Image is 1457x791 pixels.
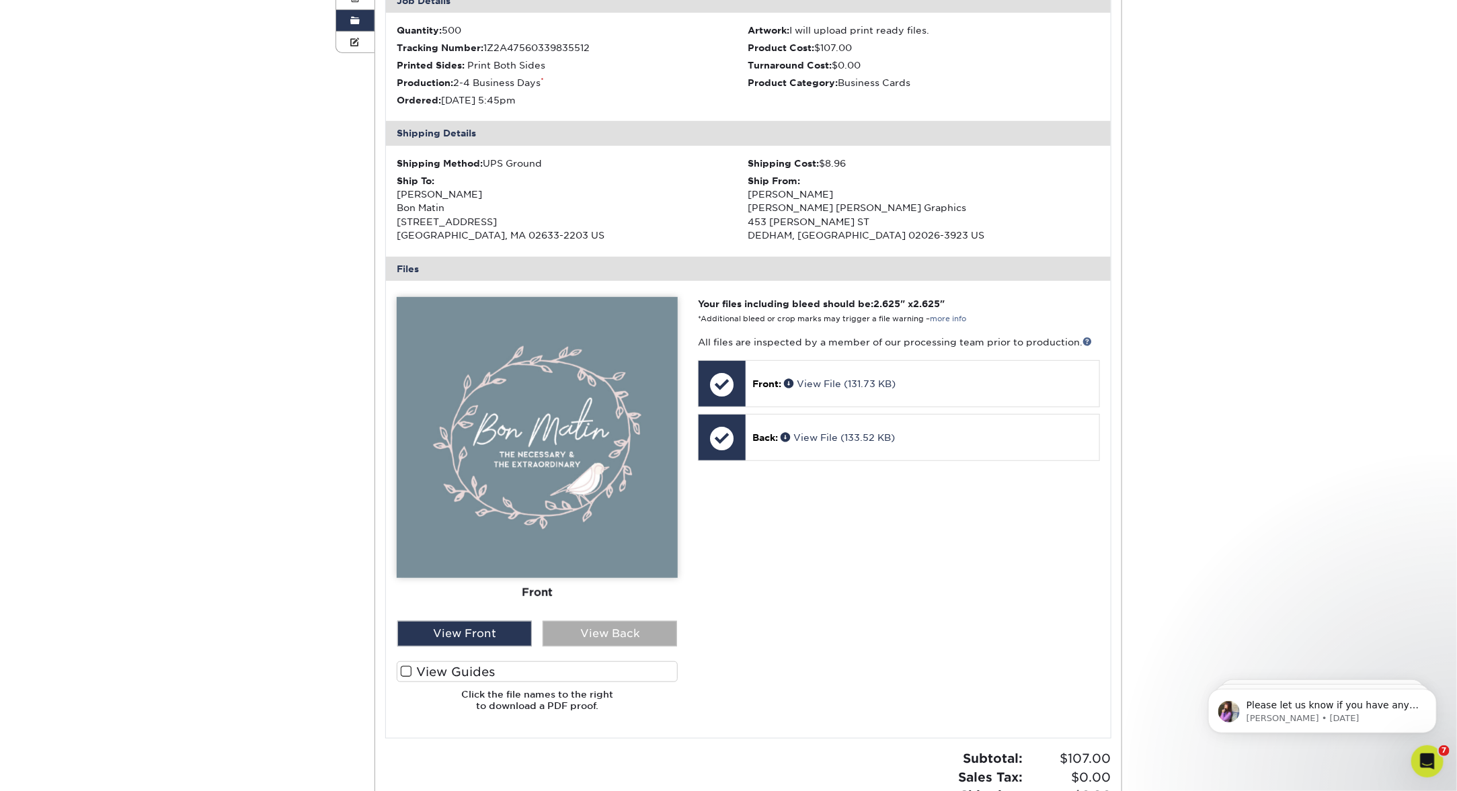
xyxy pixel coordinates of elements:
[781,432,895,443] a: View File (133.52 KB)
[748,158,820,169] strong: Shipping Cost:
[397,689,678,722] h6: Click the file names to the right to download a PDF proof.
[930,315,966,323] a: more info
[748,77,838,88] strong: Product Category:
[42,440,53,451] button: Gif picker
[397,578,678,608] div: Front
[959,769,1023,784] strong: Sales Tax:
[913,298,940,309] span: 2.625
[397,661,678,682] label: View Guides
[1027,749,1111,768] span: $107.00
[963,751,1023,765] strong: Subtotal:
[748,25,790,36] strong: Artwork:
[873,298,900,309] span: 2.625
[748,175,801,186] strong: Ship From:
[543,621,677,647] div: View Back
[21,440,32,451] button: Emoji picker
[397,175,434,186] strong: Ship To:
[467,60,545,71] span: Print Both Sides
[386,257,1111,281] div: Files
[210,5,236,31] button: Home
[236,5,260,30] div: Close
[784,378,896,389] a: View File (131.73 KB)
[1188,661,1457,755] iframe: Intercom notifications message
[748,157,1100,170] div: $8.96
[11,412,258,435] textarea: Message…
[76,7,97,29] img: Profile image for Jenny
[748,41,1100,54] li: $107.00
[38,7,60,29] img: Profile image for Avery
[9,5,34,31] button: go back
[57,7,79,29] img: Profile image for Irene
[397,77,453,88] strong: Production:
[1439,745,1450,756] span: 7
[748,42,815,53] strong: Product Cost:
[85,440,96,451] button: Start recording
[752,378,781,389] span: Front:
[397,60,465,71] strong: Printed Sides:
[748,76,1100,89] li: Business Cards
[397,621,532,647] div: View Front
[748,24,1100,37] li: I will upload print ready files.
[483,42,590,53] span: 1Z2A47560339835512
[386,121,1111,145] div: Shipping Details
[1411,745,1444,778] iframe: Intercom live chat
[64,440,75,451] button: Upload attachment
[397,174,748,243] div: [PERSON_NAME] Bon Matin [STREET_ADDRESS] [GEOGRAPHIC_DATA], MA 02633-2203 US
[748,58,1100,72] li: $0.00
[397,158,483,169] strong: Shipping Method:
[397,76,748,89] li: 2-4 Business Days
[1027,768,1111,787] span: $0.00
[698,335,1099,349] p: All files are inspected by a member of our processing team prior to production.
[698,315,966,323] small: *Additional bleed or crop marks may trigger a file warning –
[397,157,748,170] div: UPS Ground
[397,93,748,107] li: [DATE] 5:45pm
[114,17,167,30] p: Back [DATE]
[748,174,1100,243] div: [PERSON_NAME] [PERSON_NAME] [PERSON_NAME] Graphics 453 [PERSON_NAME] ST DEDHAM, [GEOGRAPHIC_DATA]...
[752,432,778,443] span: Back:
[397,25,442,36] strong: Quantity:
[397,42,483,53] strong: Tracking Number:
[397,95,441,106] strong: Ordered:
[748,60,832,71] strong: Turnaround Cost:
[229,435,252,456] button: Send a message…
[103,7,160,17] h1: Primoprint
[397,24,748,37] li: 500
[698,298,945,309] strong: Your files including bleed should be: " x "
